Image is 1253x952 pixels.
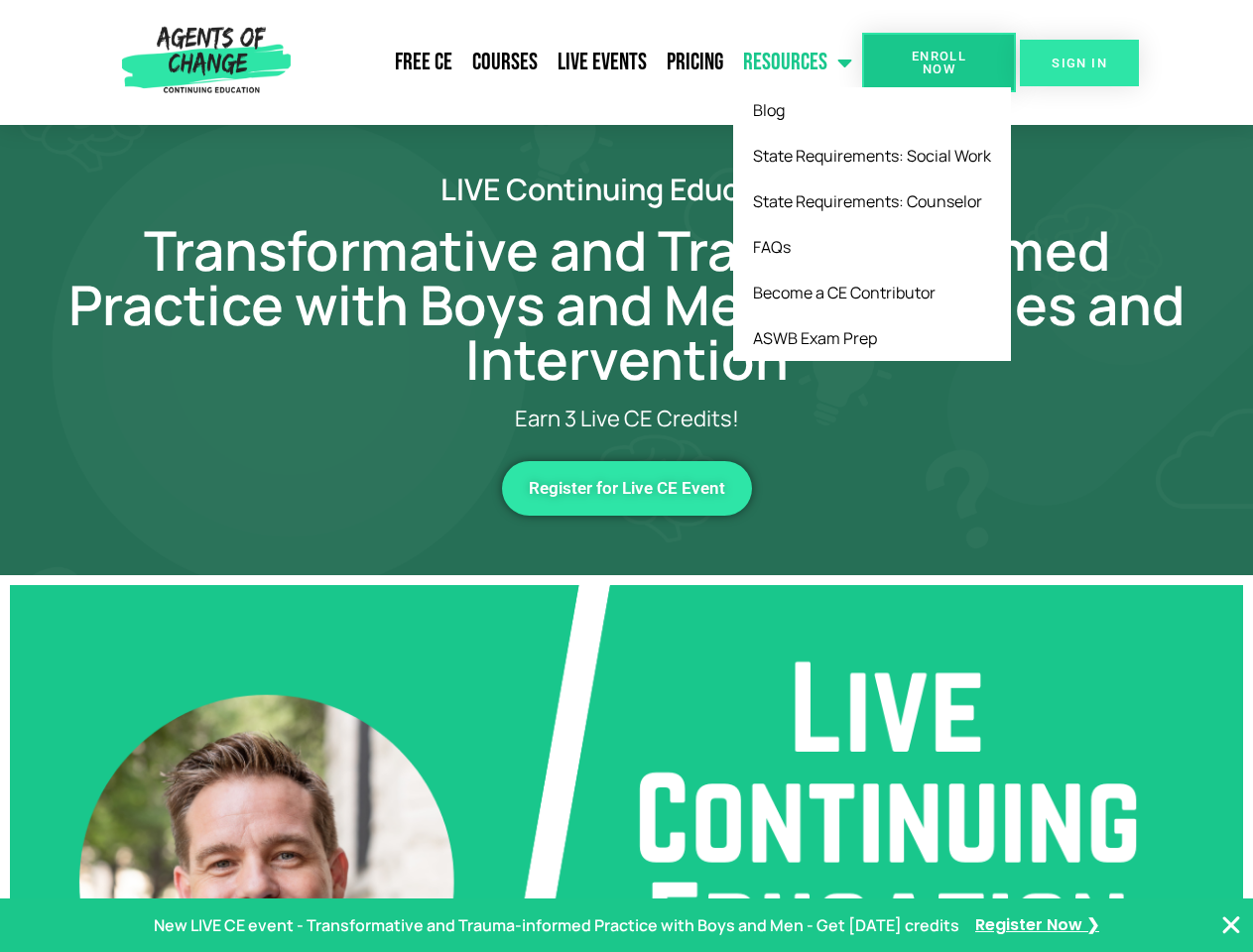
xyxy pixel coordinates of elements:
[733,178,1011,224] a: State Requirements: Counselor
[733,87,1011,361] ul: Resources
[733,270,1011,315] a: Become a CE Contributor
[502,461,752,516] a: Register for Live CE Event
[975,911,1099,940] a: Register Now ❯
[62,175,1192,203] h2: LIVE Continuing Education
[862,33,1016,92] a: Enroll Now
[733,315,1011,361] a: ASWB Exam Prep
[894,50,984,75] span: Enroll Now
[1052,57,1107,69] span: SIGN IN
[462,38,548,87] a: Courses
[1219,913,1243,937] button: Close Banner
[141,407,1113,431] p: Earn 3 Live CE Credits!
[733,87,1011,133] a: Blog
[733,224,1011,270] a: FAQs
[299,38,862,87] nav: Menu
[733,38,862,87] a: Resources
[1020,40,1139,86] a: SIGN IN
[657,38,733,87] a: Pricing
[62,223,1192,387] h1: Transformative and Trauma-informed Practice with Boys and Men: Strategies and Intervention
[154,911,959,940] p: New LIVE CE event - Transformative and Trauma-informed Practice with Boys and Men - Get [DATE] cr...
[529,480,725,497] span: Register for Live CE Event
[733,133,1011,178] a: State Requirements: Social Work
[548,38,657,87] a: Live Events
[385,38,462,87] a: Free CE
